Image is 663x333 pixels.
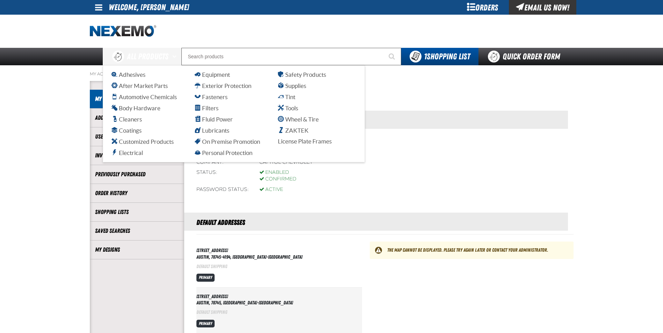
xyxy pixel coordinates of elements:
span: Adhesives [111,71,145,78]
span: Shopping List [424,52,470,61]
div: [STREET_ADDRESS] [196,247,342,254]
span: All Products [127,50,168,63]
a: Invoice History [95,151,179,160]
span: On Premise Promotion [195,138,260,145]
span: Cleaners [111,116,142,123]
span: License Plate Frames [278,138,332,145]
strong: 1 [424,52,427,61]
span: Default Shipping [196,264,227,269]
button: You have 1 Shopping List. Open to view details [401,48,478,65]
div: Confirmed [259,176,296,183]
a: Home [90,25,156,37]
span: Primary [196,320,215,327]
a: Saved Searches [95,227,179,235]
span: Exterior Protection [195,82,251,89]
a: My Designs [95,246,179,254]
div: Password status [196,186,249,193]
div: Status [196,169,249,183]
div: Company [196,159,249,166]
button: Start Searching [384,48,401,65]
input: Search [181,48,401,65]
div: [STREET_ADDRESS] [196,293,342,300]
span: Default Shipping [196,309,227,315]
span: ZAKTEK [278,127,309,134]
span: Tint [278,94,295,100]
span: Default Addresses [196,218,245,227]
div: The map cannot be displayed. Please try again later or contact your administrator. [382,247,568,253]
a: Order History [95,189,179,197]
span: Primary [196,274,215,281]
div: Capitol Chevrolet [259,159,313,166]
a: Users [95,133,179,141]
span: Supplies [278,82,306,89]
a: Quick Order Form [478,48,573,65]
span: Electrical [111,149,143,156]
span: Lubricants [195,127,229,134]
a: Previously Purchased [95,170,179,178]
a: Shopping Lists [95,208,179,216]
a: My Profile [95,95,179,103]
span: Automotive Chemicals [111,94,177,100]
div: Active [259,186,283,193]
a: Address Book [95,114,179,122]
div: Austin, 78745, [GEOGRAPHIC_DATA]-[GEOGRAPHIC_DATA] [196,299,342,306]
span: Filters [195,105,218,111]
span: Body Hardware [111,105,160,111]
span: Customized Products [111,138,174,145]
div: AUSTIN, 78745-4194, [GEOGRAPHIC_DATA]-[GEOGRAPHIC_DATA] [196,254,342,260]
span: Safety Products [278,71,326,78]
nav: Breadcrumbs [90,71,574,77]
span: Tools [278,105,298,111]
span: Personal Protection [195,149,252,156]
span: Equipment [195,71,230,78]
a: My Account [90,71,118,77]
span: Wheel & Tire [278,116,319,123]
span: After Market Parts [111,82,168,89]
img: Nexemo logo [90,25,156,37]
span: Fluid Power [195,116,233,123]
div: Enabled [259,169,296,176]
span: Coatings [111,127,142,134]
span: Fasteners [195,94,228,100]
button: Open All Products pages [170,48,181,65]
